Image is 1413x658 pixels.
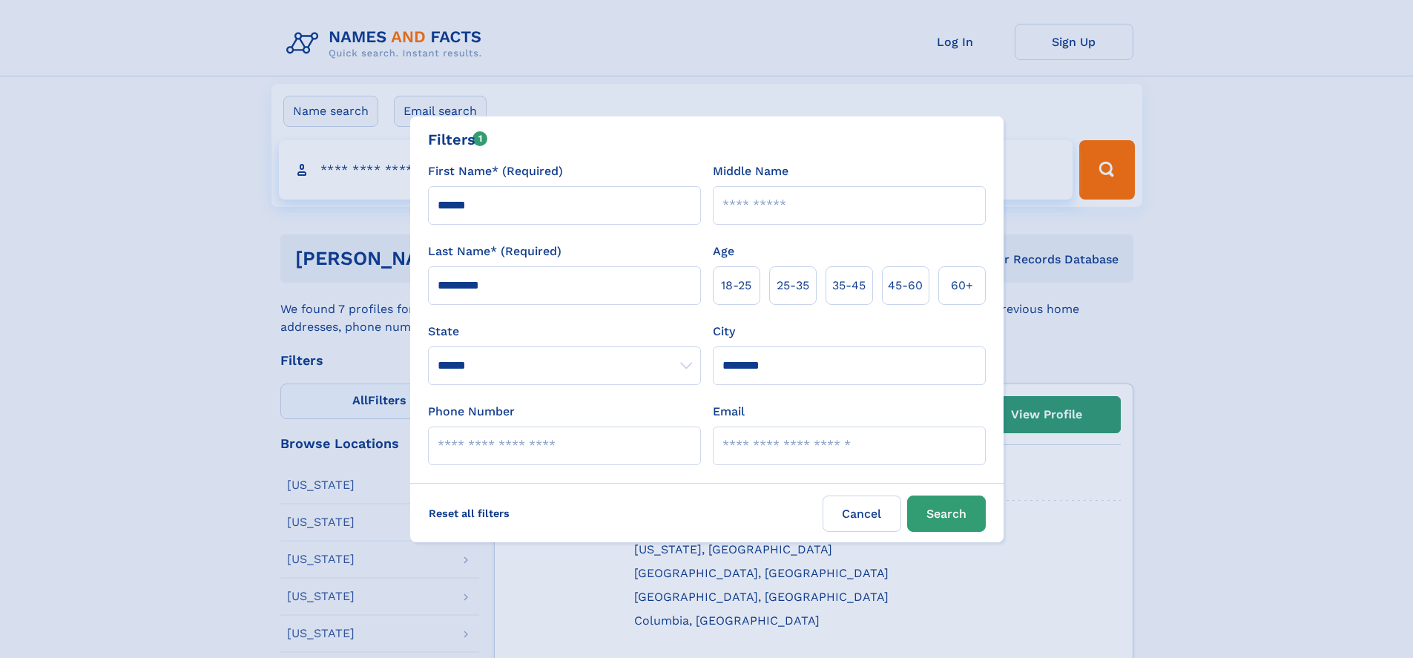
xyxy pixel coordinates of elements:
label: Email [713,403,745,421]
label: State [428,323,701,340]
label: City [713,323,735,340]
button: Search [907,496,986,532]
label: Reset all filters [419,496,519,531]
label: Cancel [823,496,901,532]
span: 25‑35 [777,277,809,295]
label: First Name* (Required) [428,162,563,180]
span: 60+ [951,277,973,295]
span: 35‑45 [832,277,866,295]
div: Filters [428,128,488,151]
label: Last Name* (Required) [428,243,561,260]
label: Age [713,243,734,260]
span: 45‑60 [888,277,923,295]
span: 18‑25 [721,277,751,295]
label: Middle Name [713,162,788,180]
label: Phone Number [428,403,515,421]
